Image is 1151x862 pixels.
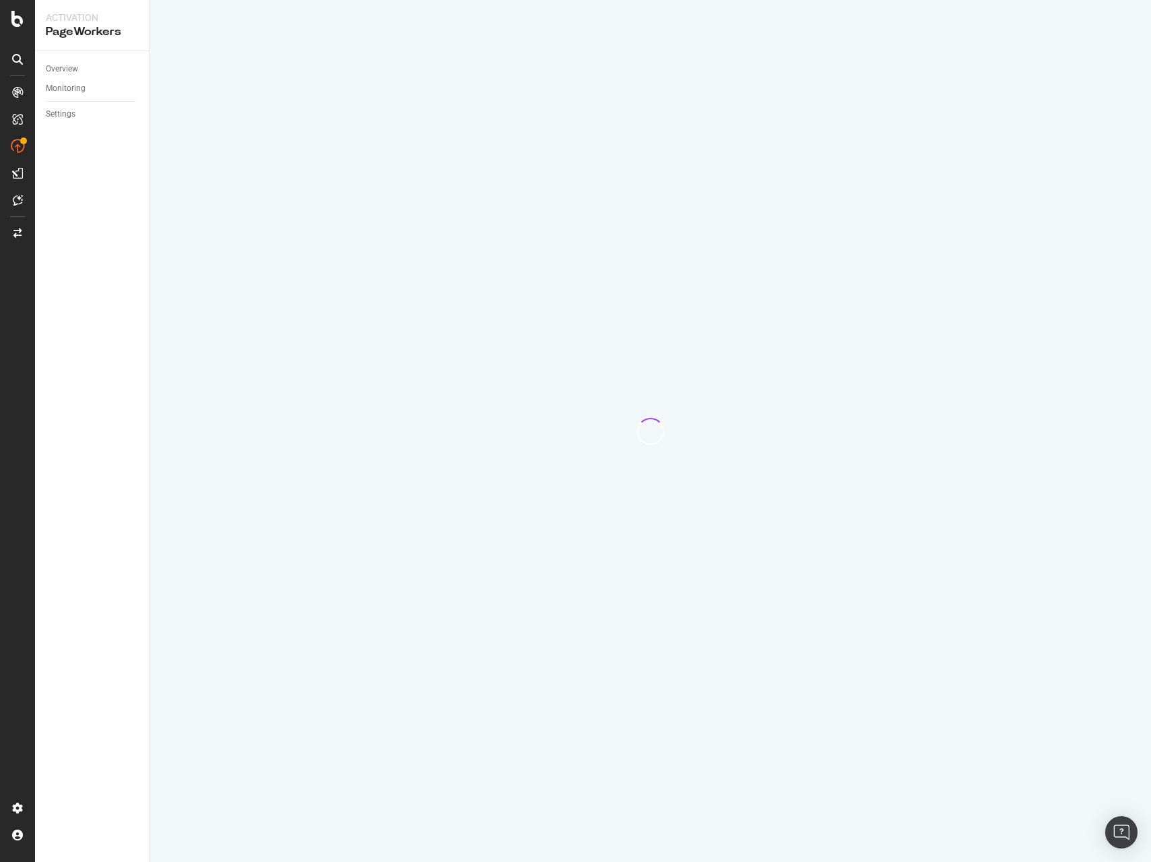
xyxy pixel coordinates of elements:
[1105,816,1138,849] div: Open Intercom Messenger
[46,107,139,121] a: Settings
[46,62,139,76] a: Overview
[46,24,138,40] div: PageWorkers
[46,62,78,76] div: Overview
[46,107,75,121] div: Settings
[46,11,138,24] div: Activation
[46,82,139,96] a: Monitoring
[46,82,86,96] div: Monitoring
